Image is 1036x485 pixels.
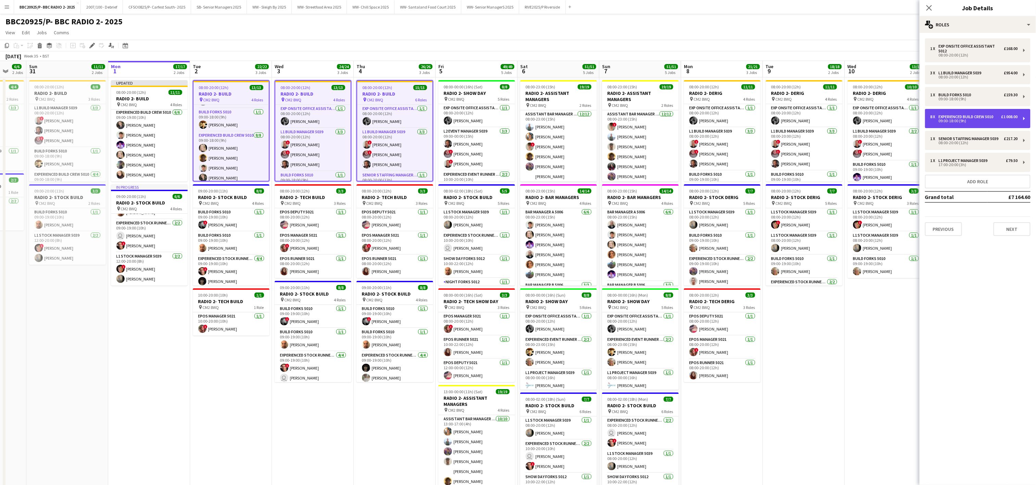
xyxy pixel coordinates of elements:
[925,175,1031,188] button: Add role
[444,188,483,194] span: 08:00-02:00 (18h) (Sat)
[823,84,837,89] span: 11/11
[776,97,792,102] span: CM2 8WQ
[286,150,290,154] span: !
[40,116,44,121] span: !
[438,255,515,278] app-card-role: Show Day Forks 50121/110:00-22:00 (12h)[PERSON_NAME]
[357,281,433,382] app-job-card: 09:00-20:00 (11h)8/8RADIO 2- STOCK BUILD CM2 8WQ4 RolesBuild Forks 50101/109:00-19:00 (10h)![PERS...
[602,208,679,281] app-card-role: Bar Manager A 50066/608:00-23:00 (15h)[PERSON_NAME][PERSON_NAME][PERSON_NAME][PERSON_NAME][PERSON...
[530,103,547,108] span: CM2 8WQ
[122,241,126,246] span: !
[191,0,247,14] button: SB- Senior Managers 2025
[438,232,515,255] app-card-role: Experienced Stock Runner 50121/110:00-20:00 (10h) [PERSON_NAME]
[766,184,842,286] app-job-card: 08:00-20:00 (12h)7/7RADIO 2- STOCK DERIG CM2 8WQ5 RolesL1 Stock Manager 50391/108:00-20:00 (12h)!...
[286,140,290,145] span: !
[684,80,761,182] app-job-card: 08:00-20:00 (12h)11/11RADIO 2- DERIG CM2 8WQ4 RolesExp Onsite Office Assistant 50121/108:00-20:00...
[438,171,515,204] app-card-role: Experienced Event Runner 50122/210:00-20:00 (10h)
[684,255,761,288] app-card-role: Experienced Stock Runner 50122/209:00-19:00 (10h)[PERSON_NAME][PERSON_NAME]
[520,194,597,200] h3: RADIO 2- BAR MANAGERS
[116,90,146,95] span: 08:00-20:00 (12h)
[40,244,44,248] span: !
[29,147,106,171] app-card-role: Build Forks 50101/109:00-18:00 (9h)[PERSON_NAME]
[438,278,515,301] app-card-role: Night Forks 50121/114:00-20:00 (6h)
[194,132,269,224] app-card-role: Experienced Build Crew 50108/809:00-18:00 (9h)[PERSON_NAME][PERSON_NAME][PERSON_NAME][PERSON_NAME]
[608,293,648,298] span: 08:00-00:00 (16h) (Mon)
[254,293,264,298] span: 1/1
[684,194,761,200] h3: RADIO 2- STOCK DERIG
[766,194,842,200] h3: RADIO 2- STOCK DERIG
[29,184,106,265] div: 09:00-20:00 (11h)3/3RADIO 2- STOCK BUILD CM2 8WQ2 RolesBuild Forks 50101/109:00-19:00 (10h)[PERSO...
[448,201,465,206] span: CM2 8WQ
[449,160,453,164] span: !
[578,188,591,194] span: 14/14
[766,278,842,311] app-card-role: Experienced Stock Runner 50122/209:00-19:00 (10h)
[613,123,617,127] span: !
[684,171,761,194] app-card-role: Build Forks 50101/109:00-19:00 (10h)
[848,184,924,278] app-job-card: 08:00-20:00 (12h)3/3RADIO 2- STOCK DERIG CM2 8WQ3 RolesL1 Stock Manager 50391/108:00-20:00 (12h)!...
[438,90,515,96] h3: RADIO 2- SHOW DAY
[744,201,755,206] span: 5 Roles
[198,188,228,194] span: 09:00-20:00 (11h)
[367,97,384,102] span: CM2 8WQ
[203,97,220,102] span: CM2 8WQ
[602,110,679,243] app-card-role: Assistant Bar Manager 500612/1208:00-23:00 (15h)![PERSON_NAME][PERSON_NAME][PERSON_NAME][PERSON_N...
[334,297,346,302] span: 4 Roles
[500,293,510,298] span: 3/3
[438,184,515,286] div: 08:00-02:00 (18h) (Sat)5/5RADIO 2- STOCK BUILD CM2 8WQ5 RolesL1 Stock Manager 50391/108:00-20:00 ...
[776,150,781,154] span: !
[275,232,351,255] app-card-role: EPOS Manager 50211/108:00-20:00 (12h)![PERSON_NAME]
[526,84,556,89] span: 08:00-23:00 (15h)
[193,255,270,308] app-card-role: Experienced Stock Runner 50124/409:00-19:00 (10h)![PERSON_NAME][PERSON_NAME]
[848,104,924,127] app-card-role: Exp Onsite Office Assistant 50121/108:00-20:00 (12h)[PERSON_NAME]
[776,221,781,225] span: !
[252,201,264,206] span: 4 Roles
[122,265,126,269] span: !
[89,201,100,206] span: 2 Roles
[498,201,510,206] span: 5 Roles
[193,194,270,200] h3: RADIO 2- STOCK BUILD
[662,201,673,206] span: 4 Roles
[526,293,566,298] span: 08:00-00:00 (16h) (Sun)
[111,80,188,182] div: Updated08:00-20:00 (12h)11/11RADIO 2- BUILD CM2 8WQ4 Roles[PERSON_NAME]Build Forks 50101/109:00-1...
[848,80,924,182] app-job-card: 08:00-20:00 (12h)10/10RADIO 2- DERIG CM2 8WQ4 RolesExp Onsite Office Assistant 50121/108:00-20:00...
[111,219,188,252] app-card-role: Experienced Stock Runner 50122/209:00-19:00 (10h) [PERSON_NAME]![PERSON_NAME]
[275,291,351,297] h3: RADIO 2- STOCK BUILD
[689,188,719,194] span: 08:00-20:00 (12h)
[858,221,862,225] span: !
[193,80,270,182] app-job-card: 08:00-20:00 (12h)13/13RADIO 2- BUILD CM2 8WQ4 Roles[PERSON_NAME]![PERSON_NAME]![PERSON_NAME]Build...
[582,293,591,298] span: 8/8
[578,84,591,89] span: 19/19
[660,84,673,89] span: 19/19
[193,232,270,255] app-card-role: Build Forks 50101/109:00-19:00 (10h)[PERSON_NAME]
[357,128,433,171] app-card-role: L1 Build Manager 50393/308:00-20:00 (12h)![PERSON_NAME]![PERSON_NAME][PERSON_NAME]
[689,293,719,298] span: 08:00-20:00 (12h)
[766,80,842,182] app-job-card: 08:00-20:00 (12h)11/11RADIO 2- DERIG CM2 8WQ4 RolesExp Onsite Office Assistant 50121/108:00-20:00...
[520,288,597,390] div: 08:00-00:00 (16h) (Sun)8/8RADIO 2- SHOW DAY CM2 8WQ5 RolesExp Onsite Office Assistant 50121/108:0...
[602,288,679,390] div: 08:00-00:00 (16h) (Mon)8/8RADIO 2- SHOW DAY CM2 8WQ5 RolesExp Onsite Office Assistant 50121/108:0...
[444,293,483,298] span: 08:00-00:00 (16h) (Sat)
[858,140,862,144] span: !
[530,201,547,206] span: CM2 8WQ
[193,184,270,286] div: 09:00-20:00 (11h)8/8RADIO 2- STOCK BUILD CM2 8WQ4 RolesBuild Forks 50101/109:00-19:00 (10h)![PERS...
[684,288,761,382] div: 08:00-20:00 (12h)3/3RADIO 2- TECH DERIG CM2 8WQ3 RolesEPOS Deputy 50211/108:00-20:00 (12h)[PERSON...
[776,201,792,206] span: CM2 8WQ
[34,28,50,37] a: Jobs
[252,97,263,102] span: 4 Roles
[438,80,515,182] app-job-card: 08:00-00:00 (16h) (Sat)8/8RADIO 2- SHOW DAY CM2 8WQ5 RolesExp Onsite Office Assistant 50121/108:0...
[520,110,597,243] app-card-role: Assistant Bar Manager 500612/1208:00-23:00 (15h)[PERSON_NAME][PERSON_NAME]![PERSON_NAME][PERSON_N...
[664,293,673,298] span: 8/8
[275,105,351,128] app-card-role: Exp Onsite Office Assistant 50121/108:00-20:00 (12h)[PERSON_NAME]
[520,208,597,281] app-card-role: Bar Manager A 50066/608:00-23:00 (15h)[PERSON_NAME][PERSON_NAME][PERSON_NAME][PERSON_NAME][PERSON...
[280,188,310,194] span: 08:00-20:00 (12h)
[357,184,433,278] div: 08:00-20:00 (12h)3/3RADIO 2- TECH BUILD CM2 8WQ3 RolesEPOS Deputy 50211/108:00-20:00 (12h)[PERSON...
[171,206,182,211] span: 4 Roles
[602,80,679,182] app-job-card: 08:00-23:00 (15h)19/19RADIO 2- ASSISTANT MANAGERS CM2 8WQ2 RolesAssistant Bar Manager 500612/1208...
[19,28,33,37] a: Edit
[29,194,106,200] h3: RADIO 2- STOCK BUILD
[357,291,433,297] h3: RADIO 2- STOCK BUILD
[848,255,924,278] app-card-role: Build Forks 50101/109:00-19:00 (10h)[PERSON_NAME]
[357,208,433,232] app-card-role: EPOS Deputy 50211/108:00-20:00 (12h)[PERSON_NAME]
[848,161,924,184] app-card-role: Build Forks 50101/109:00-19:00 (10h)[PERSON_NAME]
